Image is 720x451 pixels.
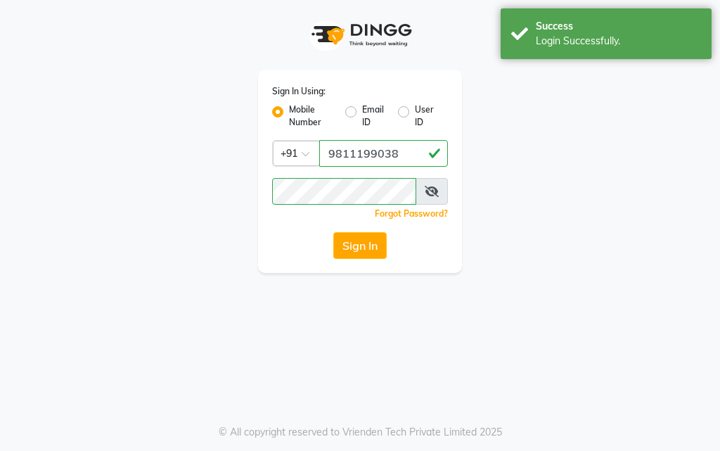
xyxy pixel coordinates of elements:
label: Email ID [362,103,386,129]
div: Login Successfully. [536,34,701,49]
input: Username [272,178,416,205]
img: logo1.svg [304,14,416,56]
label: Mobile Number [289,103,334,129]
label: User ID [415,103,437,129]
a: Forgot Password? [375,208,448,219]
div: Success [536,19,701,34]
label: Sign In Using: [272,85,326,98]
input: Username [319,140,448,167]
button: Sign In [333,232,387,259]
